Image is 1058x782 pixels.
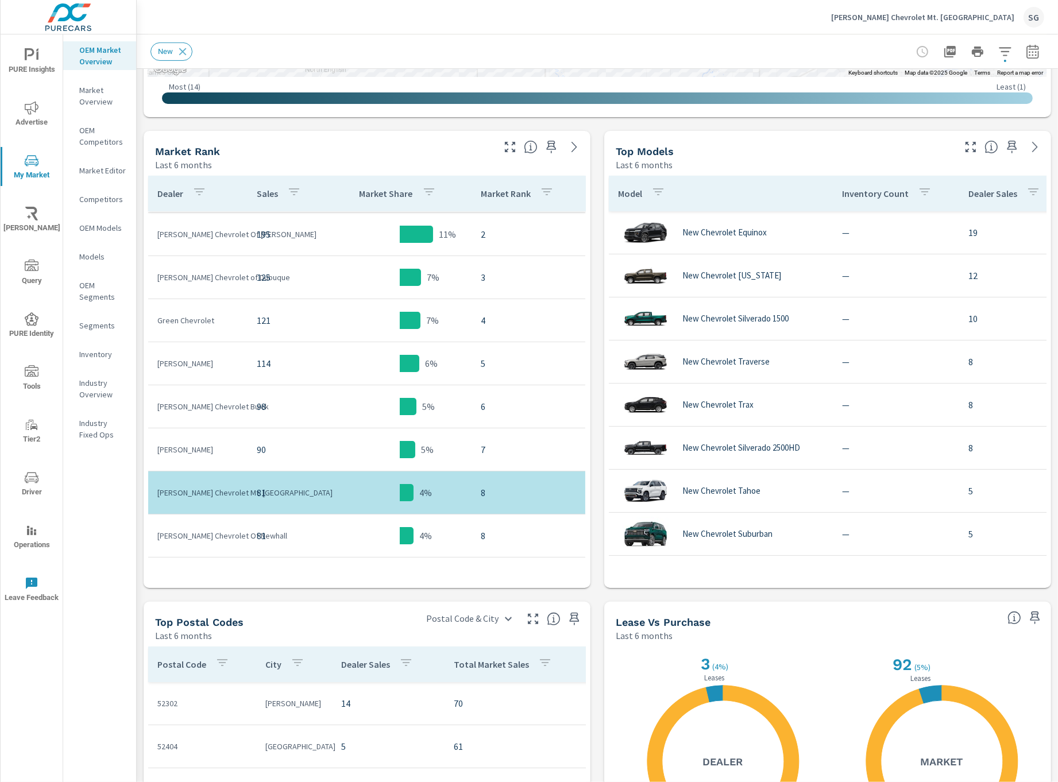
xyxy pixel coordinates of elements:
[454,740,576,753] p: 61
[265,741,323,752] p: [GEOGRAPHIC_DATA]
[422,400,435,413] p: 5%
[623,301,669,336] img: glamour
[79,320,127,331] p: Segments
[712,661,731,672] p: ( 4% )
[151,62,189,77] a: Open this area in Google Maps (opens a new window)
[4,365,59,393] span: Tools
[454,659,529,670] p: Total Market Sales
[921,755,963,768] h5: Market
[79,222,127,234] p: OEM Models
[157,698,247,709] p: 52302
[623,474,669,508] img: glamour
[150,42,192,61] div: New
[703,755,743,768] h5: Dealer
[1026,609,1044,627] span: Save this to your personalized report
[524,140,538,154] span: Market Rank shows you how you rank, in terms of sales, to other dealerships in your market. “Mark...
[439,227,456,241] p: 11%
[63,219,136,237] div: OEM Models
[997,82,1026,92] p: Least ( 1 )
[698,655,710,673] h2: 3
[63,41,136,70] div: OEM Market Overview
[79,193,127,205] p: Competitors
[565,610,584,628] span: Save this to your personalized report
[682,400,754,410] p: New Chevrolet Trax
[984,140,998,154] span: Find the biggest opportunities within your model lineup nationwide. [Source: Market registration ...
[618,188,642,199] p: Model
[842,441,950,455] p: —
[4,207,59,235] span: [PERSON_NAME]
[1024,7,1044,28] div: SG
[421,443,434,456] p: 5%
[257,227,319,241] p: 195
[151,47,180,56] span: New
[4,418,59,446] span: Tier2
[966,40,989,63] button: Print Report
[419,486,432,500] p: 4%
[257,529,319,543] p: 81
[265,698,323,709] p: [PERSON_NAME]
[79,44,127,67] p: OEM Market Overview
[565,138,584,156] a: See more details in report
[848,69,898,77] button: Keyboard shortcuts
[909,675,933,682] p: Leases
[4,154,59,182] span: My Market
[997,69,1043,76] a: Report a map error
[79,349,127,360] p: Inventory
[939,40,962,63] button: "Export Report to PDF"
[63,374,136,403] div: Industry Overview
[151,62,189,77] img: Google
[1007,611,1021,625] span: Understand how shoppers are deciding to purchase vehicles. Sales data is based off market registr...
[702,674,727,682] p: Leases
[481,400,576,413] p: 6
[265,659,281,670] p: City
[616,616,711,628] h5: Lease vs Purchase
[4,312,59,340] span: PURE Identity
[79,417,127,440] p: Industry Fixed Ops
[4,101,59,129] span: Advertise
[682,443,800,453] p: New Chevrolet Silverado 2500HD
[257,443,319,456] p: 90
[157,358,238,369] p: [PERSON_NAME]
[169,82,200,92] p: Most ( 14 )
[419,609,519,629] div: Postal Code & City
[974,69,990,76] a: Terms (opens in new tab)
[542,138,561,156] span: Save this to your personalized report
[79,125,127,148] p: OEM Competitors
[157,188,183,199] p: Dealer
[915,662,933,672] p: ( 5% )
[842,226,950,239] p: —
[831,12,1014,22] p: [PERSON_NAME] Chevrolet Mt. [GEOGRAPHIC_DATA]
[501,138,519,156] button: Make Fullscreen
[155,629,212,642] p: Last 6 months
[257,400,319,413] p: 98
[623,344,669,379] img: glamour
[454,696,576,710] p: 70
[481,443,576,456] p: 7
[616,158,673,172] p: Last 6 months
[842,398,950,412] p: —
[842,188,909,199] p: Inventory Count
[257,270,319,284] p: 125
[682,486,760,496] p: New Chevrolet Tahoe
[63,162,136,179] div: Market Editor
[157,315,238,326] p: Green Chevrolet
[4,524,59,552] span: Operations
[962,138,980,156] button: Make Fullscreen
[79,84,127,107] p: Market Overview
[4,260,59,288] span: Query
[155,158,212,172] p: Last 6 months
[360,188,413,199] p: Market Share
[682,313,789,324] p: New Chevrolet Silverado 1500
[426,313,439,327] p: 7%
[63,415,136,443] div: Industry Fixed Ops
[682,227,767,238] p: New Chevrolet Equinox
[157,444,238,455] p: [PERSON_NAME]
[1003,138,1021,156] span: Save this to your personalized report
[623,215,669,250] img: glamour
[481,227,576,241] p: 2
[157,487,238,498] p: [PERSON_NAME] Chevrolet Mt. [GEOGRAPHIC_DATA]
[79,377,127,400] p: Industry Overview
[157,401,238,412] p: [PERSON_NAME] Chevrolet Buick
[481,486,576,500] p: 8
[623,560,669,594] img: glamour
